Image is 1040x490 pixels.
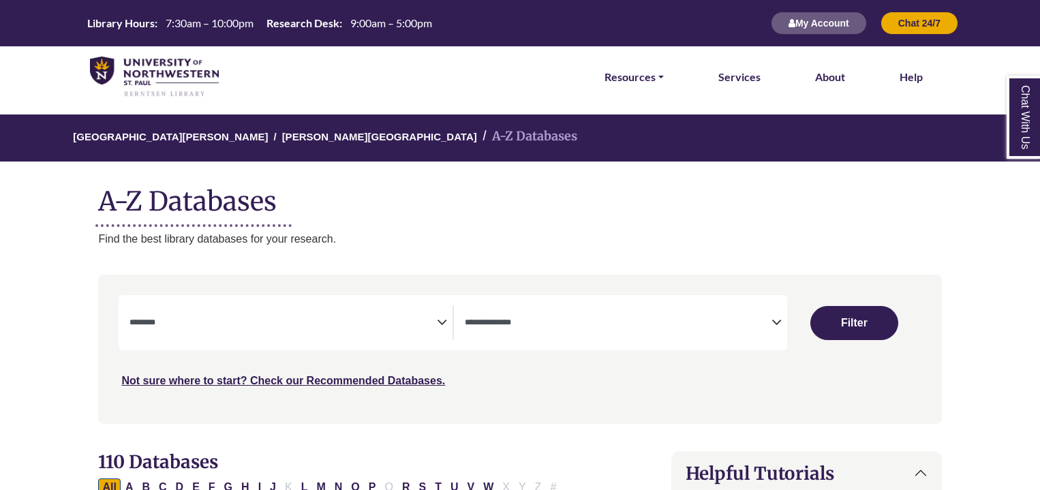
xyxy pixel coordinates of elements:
[121,375,445,386] a: Not sure where to start? Check our Recommended Databases.
[73,129,268,142] a: [GEOGRAPHIC_DATA][PERSON_NAME]
[98,230,941,248] p: Find the best library databases for your research.
[98,275,941,423] nav: Search filters
[90,57,219,97] img: library_home
[82,16,158,30] th: Library Hours:
[98,114,941,162] nav: breadcrumb
[261,16,343,30] th: Research Desk:
[771,17,867,29] a: My Account
[98,450,218,473] span: 110 Databases
[815,68,845,86] a: About
[82,16,438,31] a: Hours Today
[350,16,432,29] span: 9:00am – 5:00pm
[98,175,941,217] h1: A-Z Databases
[129,318,436,329] textarea: Search
[718,68,761,86] a: Services
[771,12,867,35] button: My Account
[166,16,254,29] span: 7:30am – 10:00pm
[881,17,958,29] a: Chat 24/7
[605,68,664,86] a: Resources
[465,318,771,329] textarea: Search
[810,306,898,340] button: Submit for Search Results
[82,16,438,29] table: Hours Today
[900,68,923,86] a: Help
[282,129,477,142] a: [PERSON_NAME][GEOGRAPHIC_DATA]
[477,127,577,147] li: A-Z Databases
[881,12,958,35] button: Chat 24/7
